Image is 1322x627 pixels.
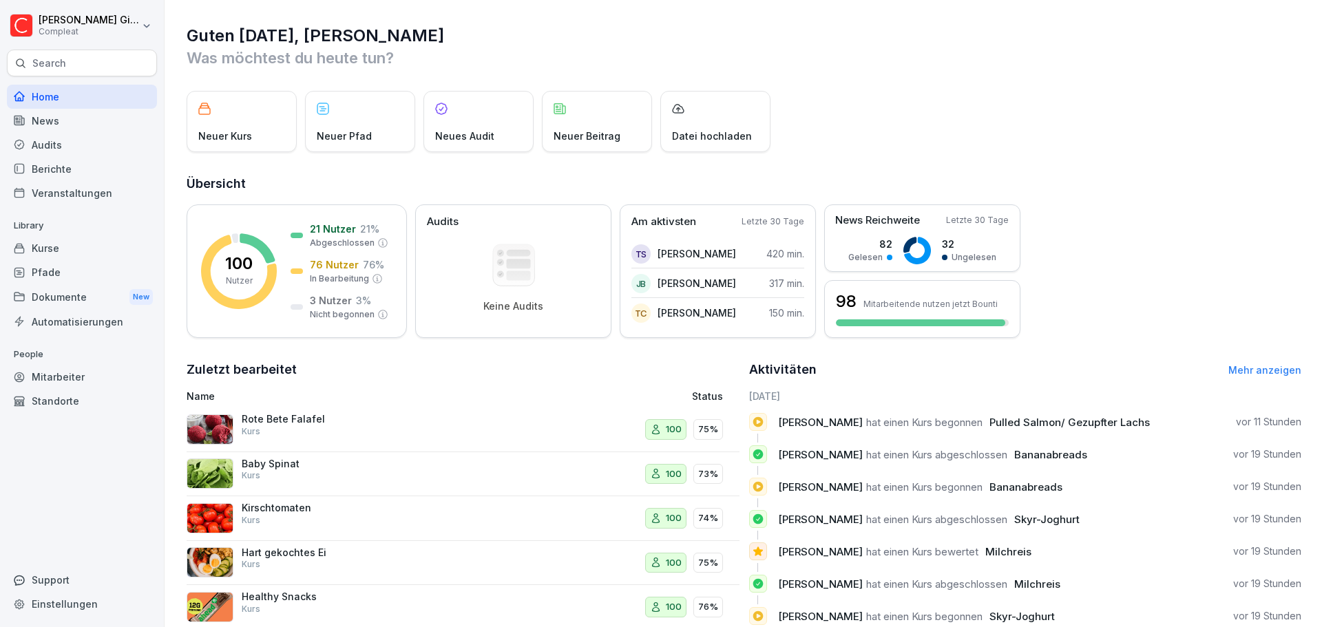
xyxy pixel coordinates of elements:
[631,244,651,264] div: TS
[742,215,804,228] p: Letzte 30 Tage
[658,276,736,290] p: [PERSON_NAME]
[39,27,139,36] p: Compleat
[866,448,1007,461] span: hat einen Kurs abgeschlossen
[7,365,157,389] a: Mitarbeiter
[435,129,494,143] p: Neues Audit
[769,306,804,320] p: 150 min.
[778,545,863,558] span: [PERSON_NAME]
[1233,512,1301,526] p: vor 19 Stunden
[952,251,996,264] p: Ungelesen
[7,260,157,284] a: Pfade
[778,416,863,429] span: [PERSON_NAME]
[129,289,153,305] div: New
[187,458,233,489] img: zqp1yxhec7mjpjpdk9qvfv4w.png
[692,389,723,403] p: Status
[778,513,863,526] span: [PERSON_NAME]
[1014,448,1087,461] span: Bananabreads
[778,610,863,623] span: [PERSON_NAME]
[187,414,233,445] img: zcpoo0q3rsemeqv6aznvjal0.png
[187,174,1301,193] h2: Übersicht
[946,214,1009,226] p: Letzte 30 Tage
[848,237,892,251] p: 82
[554,129,620,143] p: Neuer Beitrag
[666,556,682,570] p: 100
[7,592,157,616] a: Einstellungen
[310,257,359,272] p: 76 Nutzer
[989,610,1055,623] span: Skyr-Joghurt
[242,514,260,527] p: Kurs
[225,255,253,272] p: 100
[310,308,375,321] p: Nicht begonnen
[187,547,233,577] img: wu87fio09th10mvg90gsuozf.png
[310,273,369,285] p: In Bearbeitung
[427,214,459,230] p: Audits
[666,423,682,436] p: 100
[242,546,379,559] p: Hart gekochtes Ei
[187,541,739,586] a: Hart gekochtes EiKurs10075%
[672,129,752,143] p: Datei hochladen
[187,389,533,403] p: Name
[1233,609,1301,623] p: vor 19 Stunden
[942,237,996,251] p: 32
[698,467,718,481] p: 73%
[778,448,863,461] span: [PERSON_NAME]
[778,577,863,591] span: [PERSON_NAME]
[7,133,157,157] a: Audits
[187,452,739,497] a: Baby SpinatKurs10073%
[631,214,696,230] p: Am aktivsten
[1233,544,1301,558] p: vor 19 Stunden
[1233,577,1301,591] p: vor 19 Stunden
[242,458,379,470] p: Baby Spinat
[749,360,817,379] h2: Aktivitäten
[242,502,379,514] p: Kirschtomaten
[310,222,356,236] p: 21 Nutzer
[317,129,372,143] p: Neuer Pfad
[242,558,260,571] p: Kurs
[363,257,384,272] p: 76 %
[187,25,1301,47] h1: Guten [DATE], [PERSON_NAME]
[658,306,736,320] p: [PERSON_NAME]
[848,251,883,264] p: Gelesen
[7,181,157,205] a: Veranstaltungen
[7,236,157,260] a: Kurse
[356,293,371,308] p: 3 %
[866,545,978,558] span: hat einen Kurs bewertet
[187,592,233,622] img: dw8nz11i34mlk6yej8epcxmn.png
[7,109,157,133] a: News
[187,47,1301,69] p: Was möchtest du heute tun?
[242,425,260,438] p: Kurs
[360,222,379,236] p: 21 %
[863,299,998,309] p: Mitarbeitende nutzen jetzt Bounti
[989,416,1150,429] span: Pulled Salmon/ Gezupfter Lachs
[7,85,157,109] a: Home
[698,600,718,614] p: 76%
[242,591,379,603] p: Healthy Snacks
[7,284,157,310] a: DokumenteNew
[866,480,983,493] span: hat einen Kurs begonnen
[835,213,920,229] p: News Reichweite
[310,293,352,308] p: 3 Nutzer
[7,389,157,413] a: Standorte
[7,157,157,181] div: Berichte
[698,556,718,570] p: 75%
[187,496,739,541] a: KirschtomatenKurs10074%
[666,600,682,614] p: 100
[631,274,651,293] div: JB
[1233,480,1301,493] p: vor 19 Stunden
[985,545,1031,558] span: Milchreis
[242,603,260,615] p: Kurs
[836,290,857,313] h3: 98
[187,360,739,379] h2: Zuletzt bearbeitet
[631,304,651,323] div: TC
[698,423,718,436] p: 75%
[7,568,157,592] div: Support
[7,215,157,237] p: Library
[866,416,983,429] span: hat einen Kurs begonnen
